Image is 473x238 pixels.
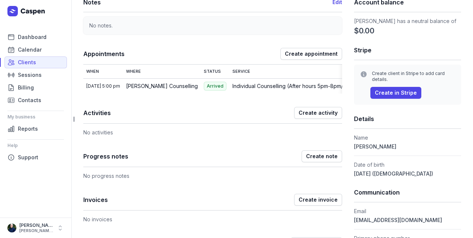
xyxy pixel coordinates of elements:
h1: Communication [354,187,461,198]
span: Create note [306,152,338,161]
h1: Appointments [83,49,280,59]
span: $0.00 [354,26,374,36]
div: Help [7,140,64,151]
span: Create activity [299,108,338,117]
div: [PERSON_NAME][EMAIL_ADDRESS][DOMAIN_NAME][PERSON_NAME] [19,228,54,234]
td: [PERSON_NAME] Counselling [123,78,201,94]
span: Create in Stripe [375,88,417,97]
span: Reports [18,124,38,133]
span: Support [18,153,38,162]
span: [PERSON_NAME] has a neutral balance of [354,18,456,24]
span: Contacts [18,96,41,105]
th: Where [123,65,201,78]
span: Billing [18,83,34,92]
th: Service [229,65,447,78]
div: No activities [83,124,342,137]
th: Status [201,65,229,78]
div: No invoices [83,211,342,224]
div: Create client in Stripe to add card details. [372,71,455,82]
img: User profile image [7,224,16,232]
dt: Email [354,207,461,216]
span: Dashboard [18,33,46,42]
span: [DATE] ([DEMOGRAPHIC_DATA]) [354,170,433,177]
span: [PERSON_NAME] [354,143,396,150]
button: Create in Stripe [370,87,421,99]
h1: Details [354,114,461,124]
td: Individual Counselling (After hours 5pm-8pm/[DATE])- Telehealth(Zoom or telephone) [229,78,447,94]
h1: Stripe [354,45,461,55]
span: Create appointment [285,49,338,58]
h1: Activities [83,108,294,118]
span: [EMAIL_ADDRESS][DOMAIN_NAME] [354,217,442,223]
h1: Invoices [83,195,294,205]
span: Clients [18,58,36,67]
dt: Name [354,133,461,142]
span: Create invoice [299,195,338,204]
div: My business [7,111,64,123]
dt: Date of birth [354,160,461,169]
div: No progress notes [83,167,342,180]
span: Arrived [204,82,226,91]
div: [PERSON_NAME] [19,222,54,228]
span: No notes. [89,22,113,29]
span: Calendar [18,45,42,54]
th: When [83,65,123,78]
div: [DATE] 5:00 pm [86,83,120,89]
span: Sessions [18,71,42,79]
h1: Progress notes [83,151,302,162]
